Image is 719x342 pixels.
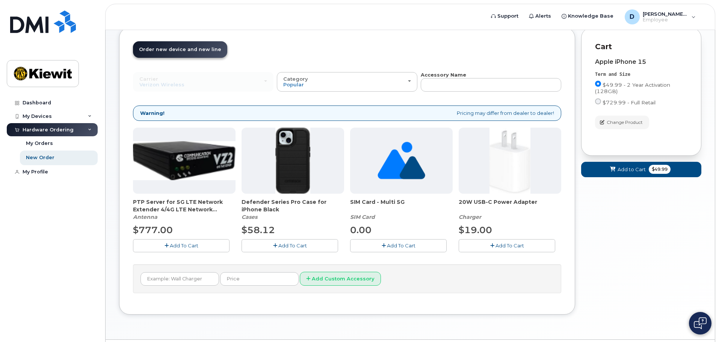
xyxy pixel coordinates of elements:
input: Example: Wall Charger [140,272,219,286]
span: $49.99 [649,165,671,174]
button: Add To Cart [459,239,555,252]
span: 0.00 [350,224,372,235]
img: defenderiphone14.png [275,128,311,194]
button: Add To Cart [242,239,338,252]
img: Open chat [694,317,707,329]
span: $729.99 - Full Retail [603,99,656,105]
span: $49.99 - 2 Year Activation (128GB) [595,82,670,94]
span: Category [283,76,308,82]
span: Add To Cart [495,243,524,249]
span: Add to Cart [618,166,646,173]
button: Category Popular [277,72,417,92]
input: Price [220,272,299,286]
span: Knowledge Base [568,12,613,20]
a: Knowledge Base [556,9,619,24]
div: 20W USB-C Power Adapter [459,198,561,221]
span: Add To Cart [278,243,307,249]
span: Add To Cart [387,243,415,249]
span: Add To Cart [170,243,198,249]
button: Add To Cart [350,239,447,252]
p: Cart [595,41,687,52]
span: PTP Server for 5G LTE Network Extender 4/4G LTE Network Extender 3 [133,198,236,213]
button: Add to Cart $49.99 [581,162,701,177]
em: SIM Card [350,214,375,220]
span: Change Product [607,119,643,126]
div: PTP Server for 5G LTE Network Extender 4/4G LTE Network Extender 3 [133,198,236,221]
span: [PERSON_NAME].Surina [643,11,688,17]
span: 20W USB-C Power Adapter [459,198,561,213]
input: $729.99 - Full Retail [595,98,601,104]
span: $19.00 [459,224,492,235]
img: Casa_Sysem.png [133,141,236,180]
span: SIM Card - Multi 5G [350,198,453,213]
div: Dylan.Surina [619,9,701,24]
button: Change Product [595,116,649,129]
div: Term and Size [595,71,687,78]
em: Cases [242,214,257,220]
span: Alerts [535,12,551,20]
span: Popular [283,81,304,87]
strong: Accessory Name [421,72,466,78]
em: Antenna [133,214,157,220]
a: Alerts [524,9,556,24]
img: apple20w.jpg [489,128,530,194]
div: Apple iPhone 15 [595,59,687,65]
div: Defender Series Pro Case for iPhone Black [242,198,344,221]
span: Support [497,12,518,20]
span: Employee [643,17,688,23]
img: no_image_found-2caef05468ed5679b831cfe6fc140e25e0c280774317ffc20a367ab7fd17291e.png [378,128,425,194]
div: SIM Card - Multi 5G [350,198,453,221]
a: Support [486,9,524,24]
button: Add To Cart [133,239,230,252]
em: Charger [459,214,481,220]
span: Defender Series Pro Case for iPhone Black [242,198,344,213]
span: D [630,12,634,21]
button: Add Custom Accessory [300,272,381,286]
span: $58.12 [242,224,275,235]
input: $49.99 - 2 Year Activation (128GB) [595,81,601,87]
span: $777.00 [133,224,173,235]
span: Order new device and new line [139,47,221,52]
div: Pricing may differ from dealer to dealer! [133,105,561,121]
strong: Warning! [140,110,165,117]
